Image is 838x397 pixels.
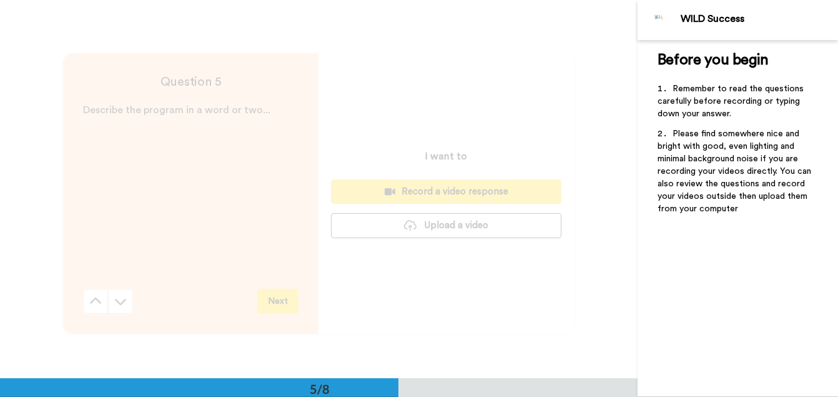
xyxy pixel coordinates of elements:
span: Before you begin [658,53,768,68]
button: Record a video response [331,179,561,204]
div: WILD Success [681,13,837,25]
span: Please find somewhere nice and bright with good, even lighting and minimal background noise if yo... [658,129,814,213]
div: Record a video response [341,185,551,198]
span: Remember to read the questions carefully before recording or typing down your answer. [658,84,806,118]
button: Next [257,289,298,314]
button: Upload a video [331,213,561,238]
img: Profile Image [644,5,674,35]
h4: Question 5 [83,73,298,91]
span: Describe the program in a word or two... [83,105,270,115]
p: I want to [425,149,467,164]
